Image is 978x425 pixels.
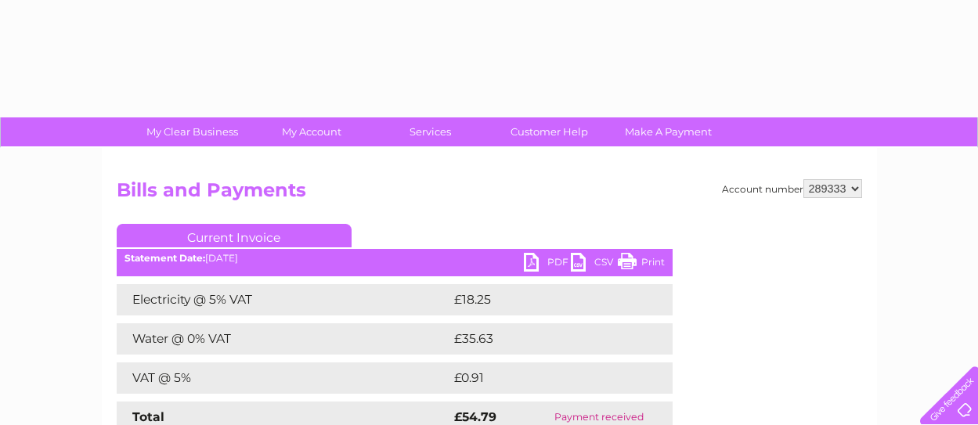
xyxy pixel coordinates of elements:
strong: £54.79 [454,409,496,424]
div: Account number [722,179,862,198]
a: Print [618,253,665,276]
a: Current Invoice [117,224,352,247]
td: VAT @ 5% [117,362,450,394]
td: Electricity @ 5% VAT [117,284,450,315]
div: [DATE] [117,253,673,264]
a: Services [366,117,495,146]
b: Statement Date: [125,252,205,264]
a: My Clear Business [128,117,257,146]
td: £18.25 [450,284,640,315]
a: CSV [571,253,618,276]
td: £35.63 [450,323,641,355]
a: Customer Help [485,117,614,146]
a: PDF [524,253,571,276]
a: Make A Payment [604,117,733,146]
td: £0.91 [450,362,634,394]
h2: Bills and Payments [117,179,862,209]
a: My Account [247,117,376,146]
strong: Total [132,409,164,424]
td: Water @ 0% VAT [117,323,450,355]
